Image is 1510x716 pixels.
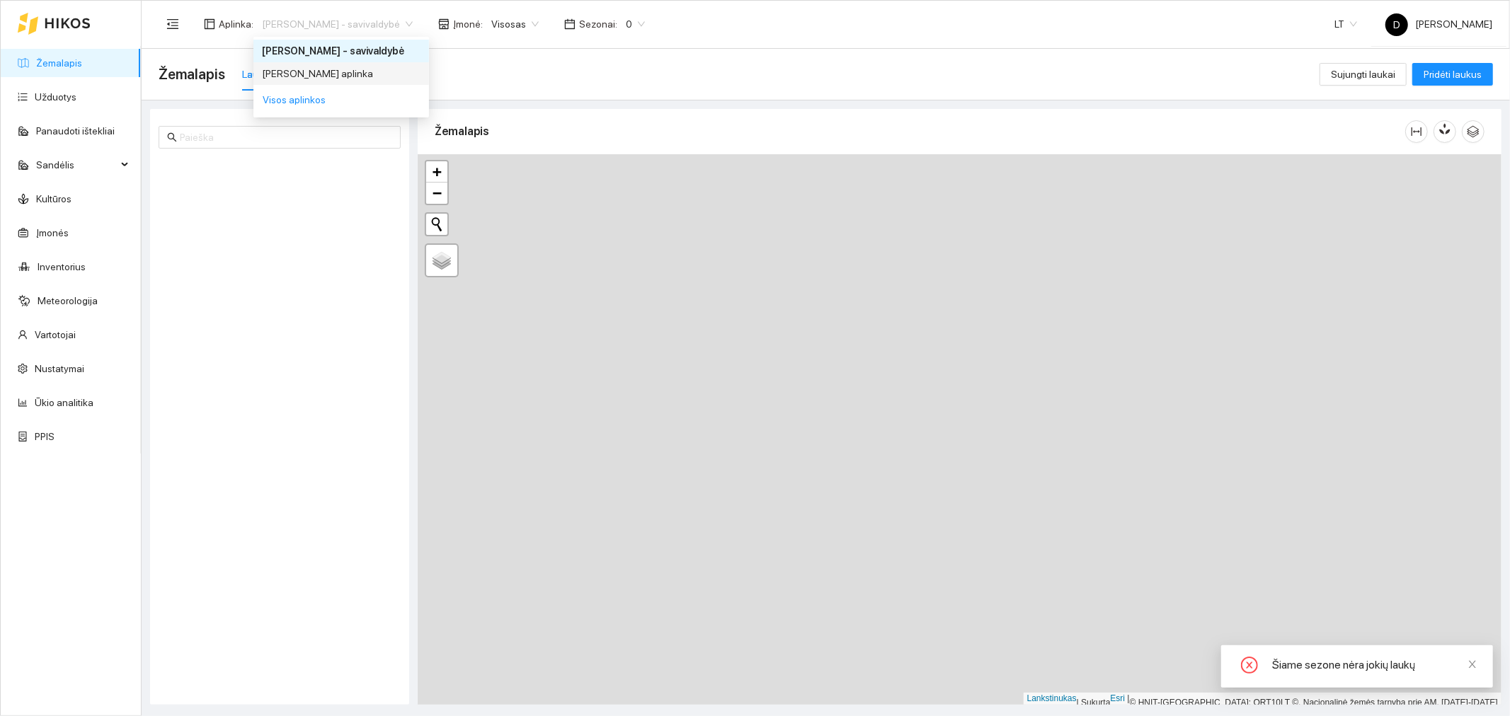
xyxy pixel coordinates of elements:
a: Sujungti laukai [1320,69,1407,80]
font: Sujungti laukai [1331,69,1395,80]
a: PPIS [35,431,55,442]
div: Donato Klimkevičiaus aplinka [253,62,429,85]
font: Laukai [242,69,271,80]
button: Visos aplinkos [262,88,337,111]
a: Pridėti laukus [1412,69,1493,80]
button: stulpelio plotis [1405,120,1428,143]
font: Visos aplinkos [263,94,326,105]
font: Įmonė [453,18,481,30]
span: meniu sulankstymas [166,18,179,30]
span: Žemalapis [159,63,225,86]
a: Inventorius [38,261,86,272]
font: | Sukurta [1077,698,1111,708]
font: Žemalapis [435,125,489,138]
a: Atitolinti [426,183,447,204]
a: Nustatymai [35,363,84,374]
a: Žemalapis [36,57,82,69]
font: [PERSON_NAME] - savivaldybė [262,45,404,57]
font: Aplinka [219,18,251,30]
font: Visosas [491,18,526,30]
span: išdėstymas [204,18,215,30]
font: Žemalapis [159,66,225,83]
font: [PERSON_NAME] - savivaldybė [262,18,400,30]
font: | [1128,693,1130,703]
font: © HNIT-[GEOGRAPHIC_DATA]; ORT10LT ©, Nacionalinė žemės tarnyba prie AM, [DATE]-[DATE] [1130,698,1498,708]
button: meniu sulankstymas [159,10,187,38]
button: Sujungti laukai [1320,63,1407,86]
div: Donatas Klimkevičius - savivaldybė [253,40,429,62]
a: Užduotys [35,91,76,103]
font: Sezonai [579,18,615,30]
font: 0 [626,18,632,30]
font: [PERSON_NAME] aplinka [262,68,373,79]
font: : [481,18,483,30]
font: LT [1334,18,1344,30]
a: Sluoksniai [426,245,457,276]
input: Paieška [180,129,392,145]
a: Lankstinukas [1027,693,1077,703]
span: kalendorius [564,18,576,30]
span: uždaryti [1468,659,1477,669]
font: − [433,184,442,202]
a: Kultūros [36,193,72,204]
a: Priartinti [426,161,447,183]
a: Įmonės [36,227,69,238]
button: Pridėti laukus [1412,63,1493,86]
font: [PERSON_NAME] [1415,18,1492,30]
font: + [433,163,442,180]
button: Pradėti naują paiešką [426,214,447,235]
font: Šiame sezone nėra jokių laukų [1272,658,1415,671]
span: uždaras ratas [1241,657,1258,676]
a: Ūkio analitika [35,397,93,408]
a: Panaudoti ištekliai [36,125,115,137]
span: LT [1334,13,1357,35]
a: Vartotojai [35,329,76,340]
font: Pridėti laukus [1424,69,1482,80]
span: Donatas Klimkevičius - savivaldybė [262,13,413,35]
font: : [251,18,253,30]
a: Meteorologija [38,295,98,306]
span: 0 [626,13,645,35]
span: parduotuvė [438,18,450,30]
span: Visosas [491,13,539,35]
a: Esri [1111,693,1126,703]
font: Sandėlis [36,159,74,171]
span: paieška [167,132,177,142]
font: D [1393,19,1400,30]
font: : [615,18,617,30]
span: stulpelio plotis [1406,126,1427,137]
